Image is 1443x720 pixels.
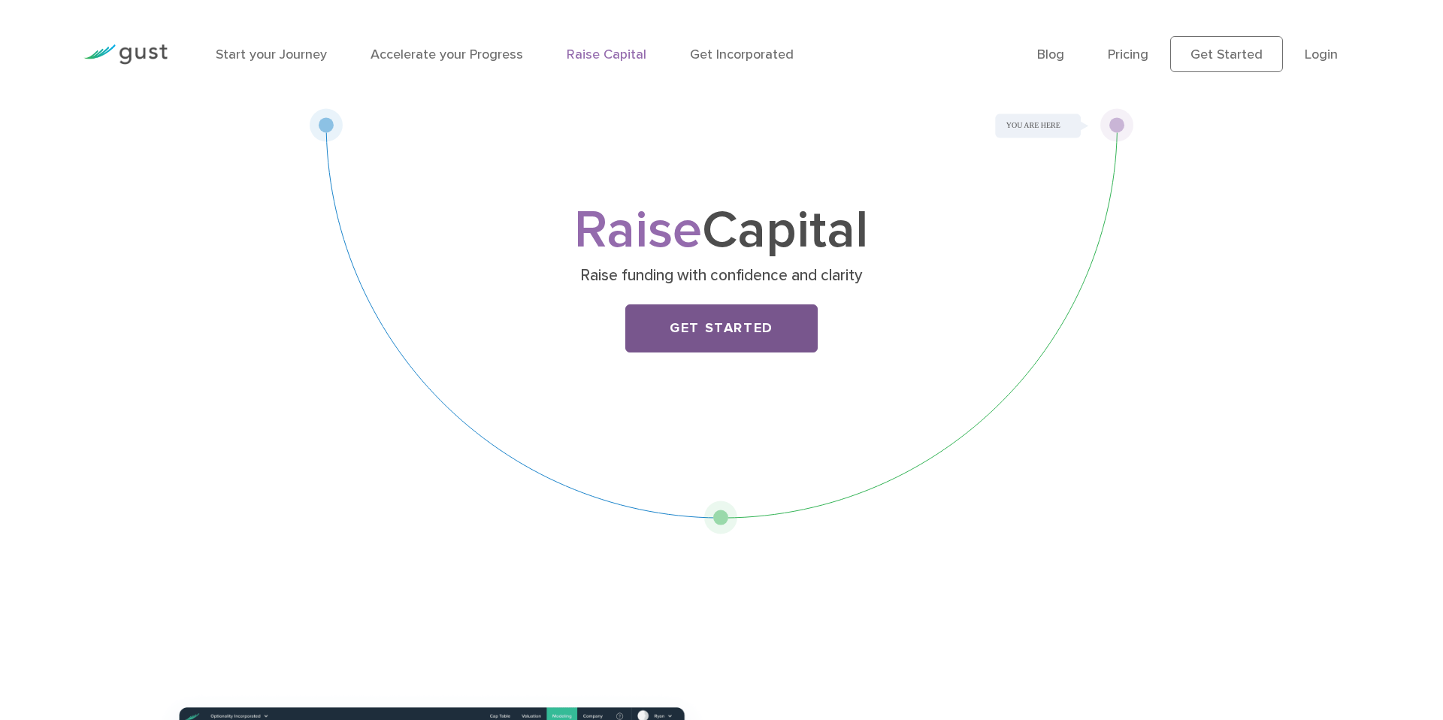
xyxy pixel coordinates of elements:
[1305,47,1338,62] a: Login
[425,207,1018,255] h1: Capital
[371,47,523,62] a: Accelerate your Progress
[1108,47,1148,62] a: Pricing
[430,265,1012,286] p: Raise funding with confidence and clarity
[574,198,702,262] span: Raise
[83,44,168,65] img: Gust Logo
[625,304,818,352] a: Get Started
[567,47,646,62] a: Raise Capital
[690,47,794,62] a: Get Incorporated
[1170,36,1283,72] a: Get Started
[1037,47,1064,62] a: Blog
[216,47,327,62] a: Start your Journey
